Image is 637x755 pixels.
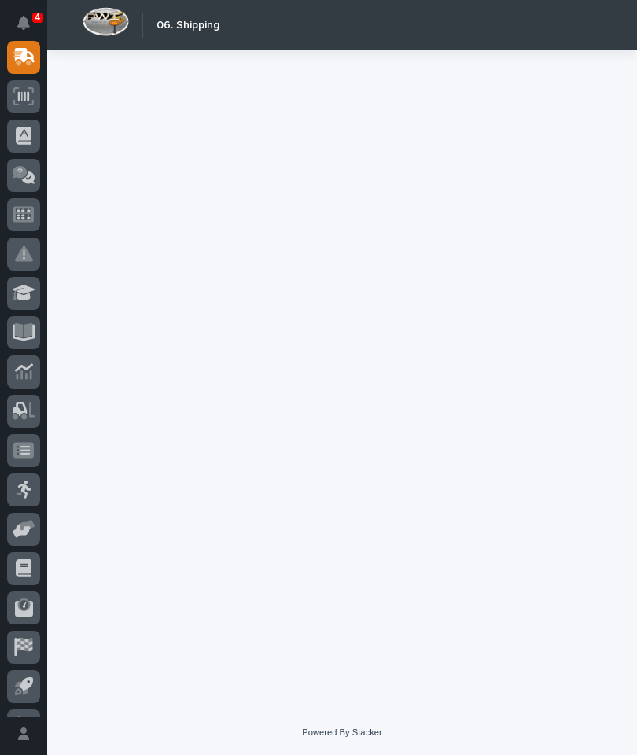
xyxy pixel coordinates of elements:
[83,7,129,36] img: Workspace Logo
[156,16,219,35] h2: 06. Shipping
[302,727,381,737] a: Powered By Stacker
[20,16,40,41] div: Notifications4
[35,12,40,23] p: 4
[7,6,40,39] button: Notifications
